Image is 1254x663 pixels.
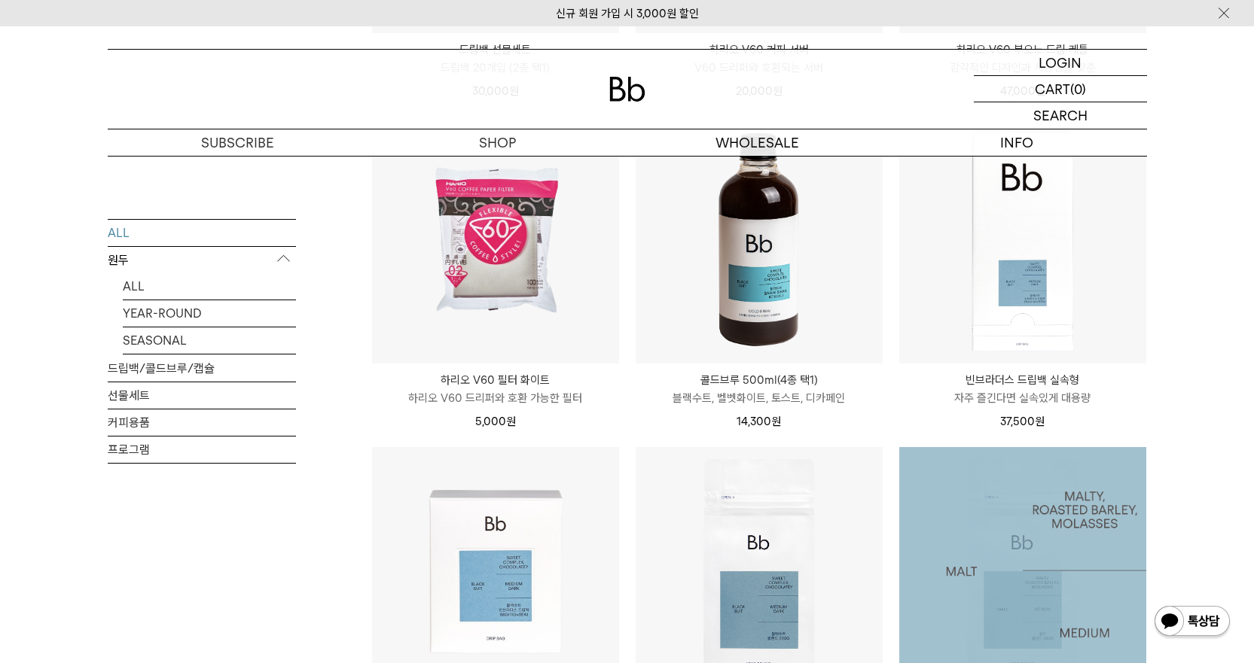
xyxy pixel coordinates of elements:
a: 선물세트 [108,382,296,408]
a: ALL [108,219,296,245]
p: 빈브라더스 드립백 실속형 [899,371,1146,389]
p: (0) [1070,76,1086,102]
a: 신규 회원 가입 시 3,000원 할인 [556,7,699,20]
img: 로고 [609,77,645,102]
span: 5,000 [475,415,516,428]
a: SUBSCRIBE [108,129,368,156]
p: LOGIN [1039,50,1082,75]
span: 37,500 [1000,415,1045,428]
p: WHOLESALE [627,129,887,156]
a: SHOP [368,129,627,156]
p: 콜드브루 500ml(4종 택1) [636,371,883,389]
a: SEASONAL [123,327,296,353]
p: INFO [887,129,1147,156]
p: 하리오 V60 드리퍼와 호환 가능한 필터 [372,389,619,407]
span: 14,300 [737,415,781,428]
a: ALL [123,272,296,299]
p: 원두 [108,246,296,273]
img: 빈브라더스 드립백 실속형 [899,117,1146,363]
p: SEARCH [1033,102,1088,129]
img: 콜드브루 500ml(4종 택1) [636,117,883,363]
p: 블랙수트, 벨벳화이트, 토스트, 디카페인 [636,389,883,407]
a: YEAR-ROUND [123,300,296,326]
a: 프로그램 [108,436,296,462]
p: CART [1035,76,1070,102]
a: 하리오 V60 필터 화이트 하리오 V60 드리퍼와 호환 가능한 필터 [372,371,619,407]
a: 콜드브루 500ml(4종 택1) 블랙수트, 벨벳화이트, 토스트, 디카페인 [636,371,883,407]
p: 하리오 V60 필터 화이트 [372,371,619,389]
span: 원 [1035,415,1045,428]
a: CART (0) [974,76,1147,102]
a: LOGIN [974,50,1147,76]
a: 커피용품 [108,409,296,435]
a: 드립백/콜드브루/캡슐 [108,354,296,381]
span: 원 [771,415,781,428]
img: 하리오 V60 필터 화이트 [372,117,619,363]
p: 자주 즐긴다면 실속있게 대용량 [899,389,1146,407]
img: 카카오톡 채널 1:1 채팅 버튼 [1153,604,1231,640]
span: 원 [506,415,516,428]
a: 빈브라더스 드립백 실속형 자주 즐긴다면 실속있게 대용량 [899,371,1146,407]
